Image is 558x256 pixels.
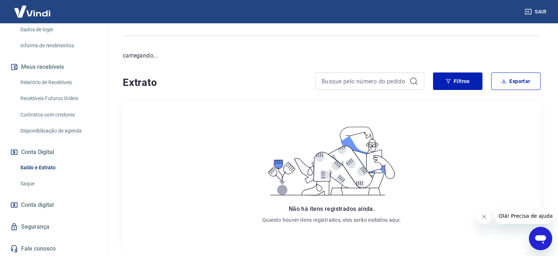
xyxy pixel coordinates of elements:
[494,208,552,224] iframe: Mensagem da empresa
[123,51,541,60] p: carregando...
[9,144,100,160] button: Conta Digital
[9,197,100,213] a: Conta digital
[529,227,552,250] iframe: Botão para abrir a janela de mensagens
[17,22,100,37] a: Dados de login
[322,76,407,87] input: Busque pelo número do pedido
[262,216,401,224] p: Quando houver itens registrados, eles serão exibidos aqui.
[21,200,54,210] span: Conta digital
[17,107,100,122] a: Contratos com credores
[491,72,541,90] button: Exportar
[17,160,100,175] a: Saldo e Extrato
[4,5,61,11] span: Olá! Precisa de ajuda?
[523,5,549,19] button: Sair
[477,209,492,224] iframe: Fechar mensagem
[17,91,100,106] a: Recebíveis Futuros Online
[17,176,100,191] a: Saque
[289,205,375,212] span: Não há itens registrados ainda.
[123,75,307,90] h4: Extrato
[17,123,100,138] a: Disponibilização de agenda
[17,38,100,53] a: Informe de rendimentos
[9,59,100,75] button: Meus recebíveis
[17,75,100,90] a: Relatório de Recebíveis
[9,0,56,23] img: Vindi
[433,72,482,90] button: Filtros
[9,219,100,235] a: Segurança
